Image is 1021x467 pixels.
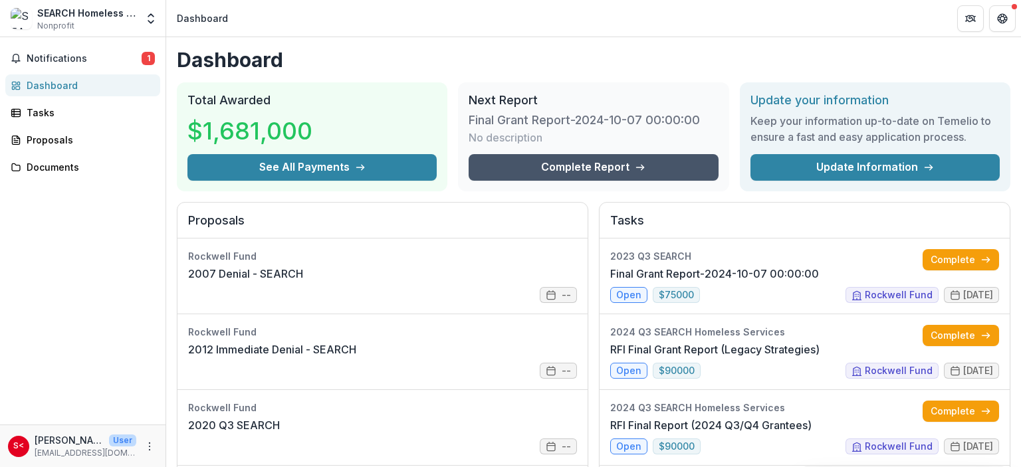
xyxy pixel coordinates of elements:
[27,53,142,64] span: Notifications
[11,8,32,29] img: SEARCH Homeless Services
[187,154,437,181] button: See All Payments
[610,341,820,357] a: RFI Final Grant Report (Legacy Strategies)
[469,93,718,108] h2: Next Report
[610,266,819,282] a: Final Grant Report-2024-10-07 00:00:00
[142,438,158,454] button: More
[923,325,999,346] a: Complete
[13,442,24,450] div: Sondee Chalcraft <schalcraft@searchhomeless.org>
[750,113,1000,145] h3: Keep your information up-to-date on Temelio to ensure a fast and easy application process.
[5,74,160,96] a: Dashboard
[177,11,228,25] div: Dashboard
[187,93,437,108] h2: Total Awarded
[989,5,1016,32] button: Get Help
[187,113,312,149] h3: $1,681,000
[27,78,150,92] div: Dashboard
[37,20,74,32] span: Nonprofit
[188,266,303,282] a: 2007 Denial - SEARCH
[469,113,700,128] h3: Final Grant Report-2024-10-07 00:00:00
[750,154,1000,181] a: Update Information
[142,5,160,32] button: Open entity switcher
[27,106,150,120] div: Tasks
[109,434,136,446] p: User
[5,102,160,124] a: Tasks
[171,9,233,28] nav: breadcrumb
[188,341,356,357] a: 2012 Immediate Denial - SEARCH
[5,129,160,151] a: Proposals
[5,48,160,69] button: Notifications1
[188,213,577,238] h2: Proposals
[35,433,104,447] p: [PERSON_NAME] <[EMAIL_ADDRESS][DOMAIN_NAME]>
[923,401,999,422] a: Complete
[27,160,150,174] div: Documents
[469,130,542,145] p: No description
[37,6,136,20] div: SEARCH Homeless Services
[177,48,1010,72] h1: Dashboard
[957,5,984,32] button: Partners
[5,156,160,178] a: Documents
[610,213,999,238] h2: Tasks
[27,133,150,147] div: Proposals
[469,154,718,181] a: Complete Report
[923,249,999,270] a: Complete
[188,417,280,433] a: 2020 Q3 SEARCH
[610,417,812,433] a: RFI Final Report (2024 Q3/Q4 Grantees)
[750,93,1000,108] h2: Update your information
[142,52,155,65] span: 1
[35,447,136,459] p: [EMAIL_ADDRESS][DOMAIN_NAME]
